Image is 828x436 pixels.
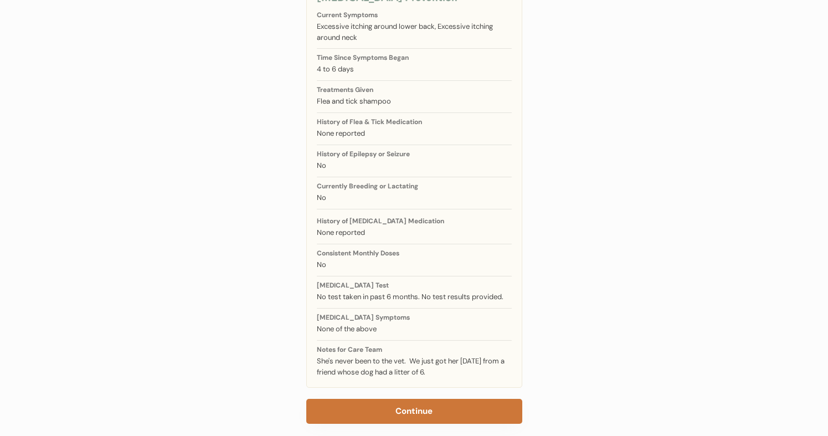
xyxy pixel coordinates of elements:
div: Excessive itching around lower back, Excessive itching around neck [317,21,512,43]
div: [MEDICAL_DATA] Test [317,282,512,289]
div: 4 to 6 days [317,64,512,75]
div: Notes for Care Team [317,346,512,353]
div: Consistent Monthly Doses [317,250,512,257]
div: Flea and tick shampoo [317,96,512,107]
div: History of Flea & Tick Medication [317,119,512,125]
div: None reported [317,227,512,238]
div: [MEDICAL_DATA] Symptoms [317,314,512,321]
div: No [317,259,512,270]
div: Current Symptoms [317,12,512,18]
div: No test taken in past 6 months. No test results provided. [317,291,512,302]
div: History of [MEDICAL_DATA] Medication [317,218,512,224]
div: No [317,160,512,171]
div: History of Epilepsy or Seizure [317,151,512,157]
div: None of the above [317,324,512,335]
div: She's never been to the vet. We just got her [DATE] from a friend whose dog had a litter of 6. [317,356,512,377]
div: Treatments Given [317,86,512,93]
div: Time Since Symptoms Began [317,54,512,61]
button: Continue [306,399,522,424]
div: No [317,192,512,203]
div: Currently Breeding or Lactating [317,183,512,189]
div: None reported [317,128,512,139]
